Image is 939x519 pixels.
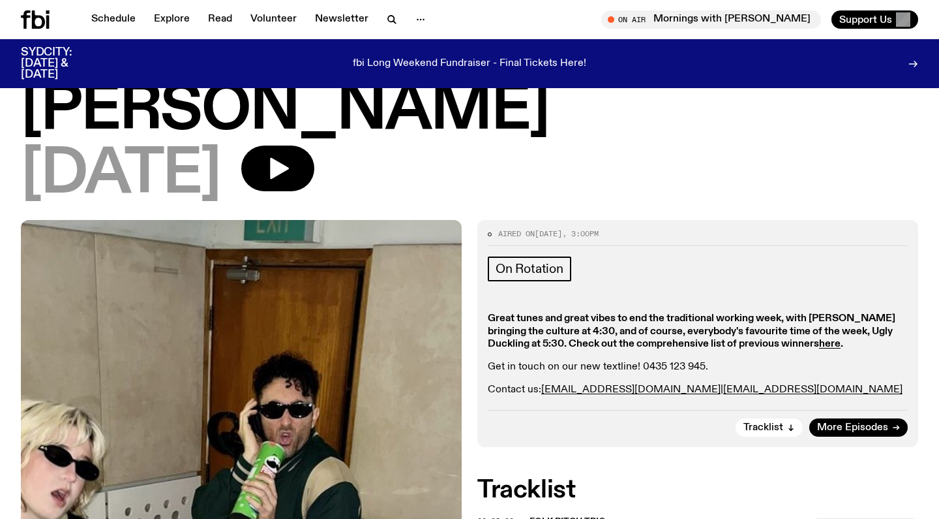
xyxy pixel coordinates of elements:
[488,361,908,373] p: Get in touch on our new textline! 0435 123 945.
[498,228,535,239] span: Aired on
[146,10,198,29] a: Explore
[839,14,892,25] span: Support Us
[736,418,803,437] button: Tracklist
[353,58,586,70] p: fbi Long Weekend Fundraiser - Final Tickets Here!
[83,10,143,29] a: Schedule
[200,10,240,29] a: Read
[562,228,599,239] span: , 3:00pm
[488,313,895,349] strong: Great tunes and great vibes to end the traditional working week, with [PERSON_NAME] bringing the ...
[243,10,305,29] a: Volunteer
[496,262,563,276] span: On Rotation
[601,10,821,29] button: On AirMornings with [PERSON_NAME]
[819,339,841,349] a: here
[809,418,908,437] a: More Episodes
[723,385,902,395] a: [EMAIL_ADDRESS][DOMAIN_NAME]
[841,339,843,349] strong: .
[307,10,376,29] a: Newsletter
[743,423,783,433] span: Tracklist
[488,384,908,396] p: Contact us: |
[817,423,888,433] span: More Episodes
[488,257,571,281] a: On Rotation
[21,23,918,140] h1: Arvos with Ruby and [PERSON_NAME]
[831,10,918,29] button: Support Us
[477,479,918,502] h2: Tracklist
[21,146,220,204] span: [DATE]
[535,228,562,239] span: [DATE]
[541,385,721,395] a: [EMAIL_ADDRESS][DOMAIN_NAME]
[21,47,104,80] h3: SYDCITY: [DATE] & [DATE]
